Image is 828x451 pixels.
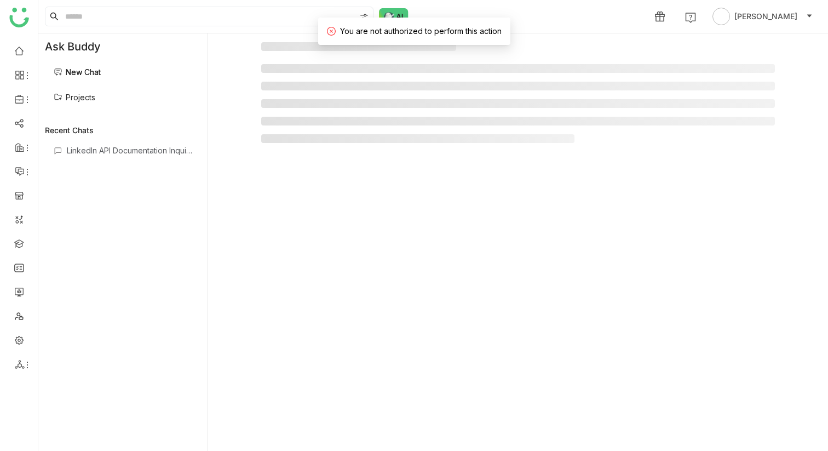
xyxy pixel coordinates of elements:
[360,13,369,21] img: search-type.svg
[379,8,409,25] img: ask-buddy-normal.svg
[734,10,797,22] span: [PERSON_NAME]
[54,67,101,77] a: New Chat
[710,8,815,25] button: [PERSON_NAME]
[712,8,730,25] img: avatar
[685,12,696,23] img: help.svg
[67,146,192,155] div: LinkedIn API Documentation Inquiry
[54,93,95,102] a: Projects
[45,125,201,135] div: Recent Chats
[9,8,29,27] img: logo
[340,26,502,36] span: You are not authorized to perform this action
[38,33,208,60] div: Ask Buddy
